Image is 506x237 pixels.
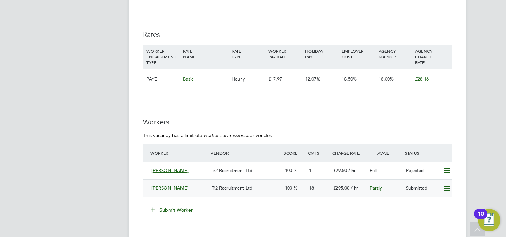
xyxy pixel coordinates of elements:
h3: Workers [143,117,452,127]
span: 100 [285,185,292,191]
span: Tr2 Recruitment Ltd [212,167,252,173]
span: £28.16 [415,76,429,82]
div: WORKER PAY RATE [267,45,303,63]
span: 18 [309,185,314,191]
button: Submit Worker [146,204,198,216]
span: Full [370,167,377,173]
div: Worker [149,147,209,159]
span: Tr2 Recruitment Ltd [212,185,252,191]
div: AGENCY MARKUP [377,45,413,63]
div: 10 [478,214,484,223]
div: PAYE [145,69,181,89]
span: 18.50% [342,76,357,82]
div: Score [282,147,306,159]
p: This vacancy has a limit of per vendor. [143,132,452,139]
div: AGENCY CHARGE RATE [413,45,450,69]
span: £29.50 [333,167,347,173]
div: RATE NAME [181,45,230,63]
span: Partly [370,185,382,191]
span: 1 [309,167,311,173]
span: 18.00% [379,76,394,82]
div: WORKER ENGAGEMENT TYPE [145,45,181,69]
em: 3 worker submissions [199,132,247,139]
div: Hourly [230,69,267,89]
div: Rejected [403,165,440,177]
div: £17.97 [267,69,303,89]
div: Vendor [209,147,282,159]
span: 12.07% [305,76,320,82]
h3: Rates [143,30,452,39]
span: 100 [285,167,292,173]
div: EMPLOYER COST [340,45,376,63]
span: / hr [348,167,356,173]
div: HOLIDAY PAY [303,45,340,63]
span: £295.00 [333,185,349,191]
div: Avail [367,147,403,159]
button: Open Resource Center, 10 new notifications [478,209,500,231]
div: RATE TYPE [230,45,267,63]
div: Submitted [403,182,440,194]
span: Basic [183,76,193,82]
div: Status [403,147,452,159]
span: [PERSON_NAME] [151,185,189,191]
span: [PERSON_NAME] [151,167,189,173]
div: Charge Rate [330,147,367,159]
div: Cmts [306,147,330,159]
span: / hr [351,185,358,191]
